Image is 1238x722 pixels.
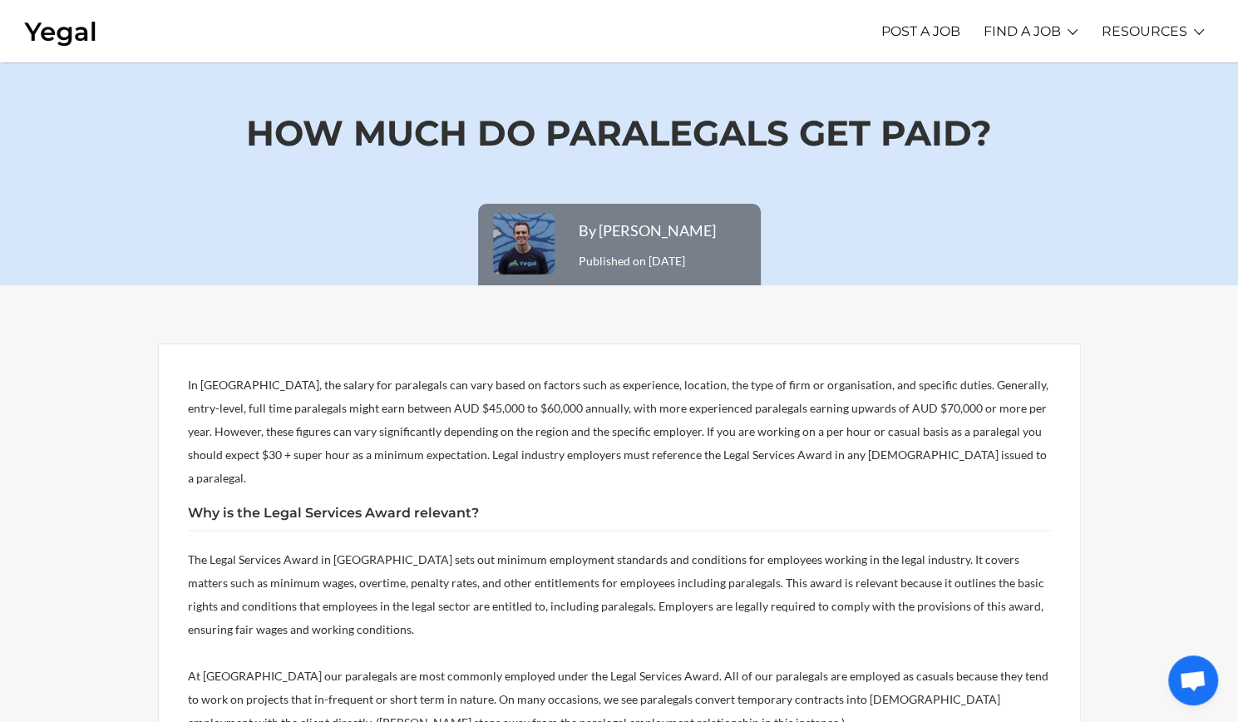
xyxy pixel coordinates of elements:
[881,8,960,54] a: POST A JOB
[188,552,1044,636] span: The Legal Services Award in [GEOGRAPHIC_DATA] sets out minimum employment standards and condition...
[579,221,716,240] a: By [PERSON_NAME]
[188,507,1051,532] h2: Why is the Legal Services Award relevant?
[984,8,1061,54] a: FIND A JOB
[1168,655,1218,705] a: Open chat
[579,221,716,268] span: Published on [DATE]
[124,62,1114,204] h1: How Much Do Paralegals Get Paid?
[1102,8,1187,54] a: RESOURCES
[491,210,557,277] img: Photo
[188,378,1048,485] span: In [GEOGRAPHIC_DATA], the salary for paralegals can vary based on factors such as experience, loc...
